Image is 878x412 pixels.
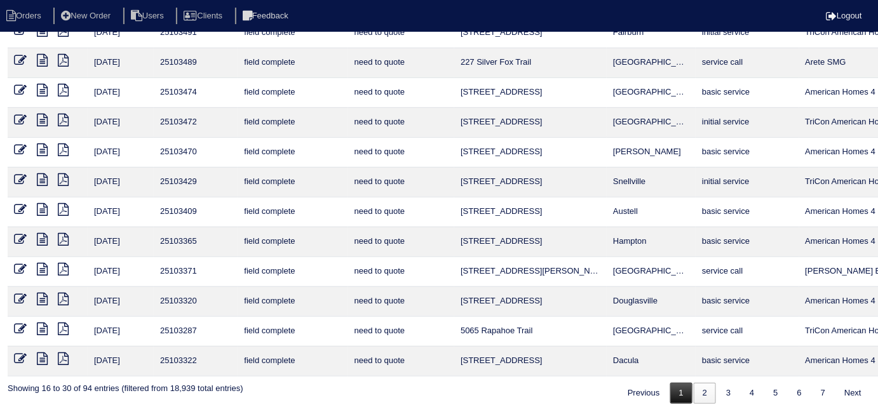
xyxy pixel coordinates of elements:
[238,317,348,347] td: field complete
[765,383,787,404] a: 5
[88,18,154,48] td: [DATE]
[670,383,692,404] a: 1
[348,168,454,197] td: need to quote
[53,8,121,25] li: New Order
[238,78,348,108] td: field complete
[607,48,696,78] td: [GEOGRAPHIC_DATA]
[238,287,348,317] td: field complete
[154,317,238,347] td: 25103287
[454,78,607,108] td: [STREET_ADDRESS]
[238,108,348,138] td: field complete
[154,347,238,376] td: 25103322
[88,108,154,138] td: [DATE]
[88,48,154,78] td: [DATE]
[238,18,348,48] td: field complete
[454,48,607,78] td: 227 Silver Fox Trail
[154,108,238,138] td: 25103472
[88,227,154,257] td: [DATE]
[835,383,870,404] a: Next
[88,78,154,108] td: [DATE]
[238,197,348,227] td: field complete
[696,227,799,257] td: basic service
[454,317,607,347] td: 5065 Rapahoe Trail
[454,287,607,317] td: [STREET_ADDRESS]
[696,197,799,227] td: basic service
[348,317,454,347] td: need to quote
[696,168,799,197] td: initial service
[154,48,238,78] td: 25103489
[123,8,174,25] li: Users
[238,257,348,287] td: field complete
[154,78,238,108] td: 25103474
[607,197,696,227] td: Austell
[176,11,233,20] a: Clients
[154,197,238,227] td: 25103409
[154,168,238,197] td: 25103429
[607,347,696,376] td: Dacula
[741,383,763,404] a: 4
[696,78,799,108] td: basic service
[154,227,238,257] td: 25103365
[696,138,799,168] td: basic service
[238,168,348,197] td: field complete
[238,48,348,78] td: field complete
[696,257,799,287] td: service call
[607,78,696,108] td: [GEOGRAPHIC_DATA]
[717,383,740,404] a: 3
[696,18,799,48] td: initial service
[696,108,799,138] td: initial service
[454,138,607,168] td: [STREET_ADDRESS]
[88,257,154,287] td: [DATE]
[123,11,174,20] a: Users
[348,347,454,376] td: need to quote
[88,168,154,197] td: [DATE]
[454,168,607,197] td: [STREET_ADDRESS]
[607,108,696,138] td: [GEOGRAPHIC_DATA]
[607,317,696,347] td: [GEOGRAPHIC_DATA]
[348,197,454,227] td: need to quote
[607,138,696,168] td: [PERSON_NAME]
[348,227,454,257] td: need to quote
[607,168,696,197] td: Snellville
[454,18,607,48] td: [STREET_ADDRESS]
[607,257,696,287] td: [GEOGRAPHIC_DATA]
[154,138,238,168] td: 25103470
[348,138,454,168] td: need to quote
[238,227,348,257] td: field complete
[88,317,154,347] td: [DATE]
[88,347,154,376] td: [DATE]
[694,383,716,404] a: 2
[348,48,454,78] td: need to quote
[348,78,454,108] td: need to quote
[788,383,811,404] a: 6
[696,287,799,317] td: basic service
[348,287,454,317] td: need to quote
[696,48,799,78] td: service call
[348,18,454,48] td: need to quote
[696,347,799,376] td: basic service
[454,347,607,376] td: [STREET_ADDRESS]
[348,108,454,138] td: need to quote
[235,8,299,25] li: Feedback
[88,287,154,317] td: [DATE]
[607,287,696,317] td: Douglasville
[88,138,154,168] td: [DATE]
[154,18,238,48] td: 25103491
[812,383,834,404] a: 7
[238,347,348,376] td: field complete
[154,287,238,317] td: 25103320
[176,8,233,25] li: Clients
[454,257,607,287] td: [STREET_ADDRESS][PERSON_NAME]
[454,108,607,138] td: [STREET_ADDRESS]
[826,11,862,20] a: Logout
[696,317,799,347] td: service call
[607,227,696,257] td: Hampton
[53,11,121,20] a: New Order
[154,257,238,287] td: 25103371
[454,227,607,257] td: [STREET_ADDRESS]
[454,197,607,227] td: [STREET_ADDRESS]
[238,138,348,168] td: field complete
[88,197,154,227] td: [DATE]
[8,376,243,394] div: Showing 16 to 30 of 94 entries (filtered from 18,939 total entries)
[607,18,696,48] td: Fairburn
